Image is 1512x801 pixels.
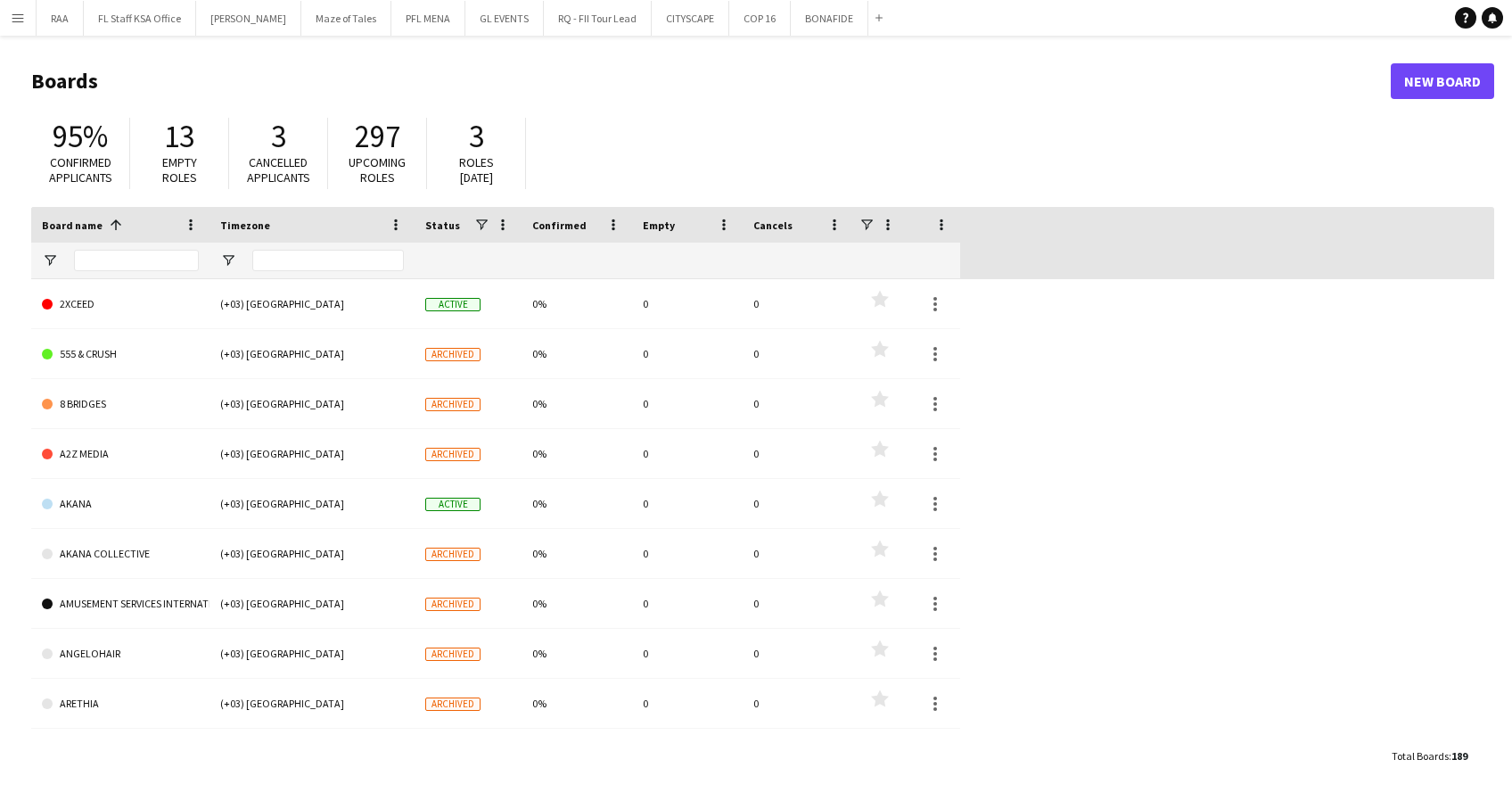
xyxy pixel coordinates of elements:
[532,219,587,232] span: Confirmed
[42,429,199,479] a: A2Z MEDIA
[42,379,199,429] a: 8 BRIDGES
[84,1,196,36] button: FL Staff KSA Office
[743,479,853,528] div: 0
[37,1,84,36] button: RAA
[425,398,481,411] span: Archived
[425,298,481,311] span: Active
[469,117,484,156] span: 3
[220,219,270,232] span: Timezone
[743,329,853,378] div: 0
[743,629,853,678] div: 0
[522,379,632,428] div: 0%
[247,154,310,186] span: Cancelled applicants
[522,479,632,528] div: 0%
[355,117,400,156] span: 297
[459,154,494,186] span: Roles [DATE]
[1392,749,1449,763] span: Total Boards
[1391,63,1494,99] a: New Board
[743,379,853,428] div: 0
[632,479,743,528] div: 0
[220,252,236,268] button: Open Filter Menu
[425,698,481,711] span: Archived
[522,429,632,478] div: 0%
[162,154,197,186] span: Empty roles
[522,329,632,378] div: 0%
[743,729,853,778] div: 0
[632,379,743,428] div: 0
[210,729,415,778] div: (+03) [GEOGRAPHIC_DATA]
[210,679,415,728] div: (+03) [GEOGRAPHIC_DATA]
[210,379,415,428] div: (+03) [GEOGRAPHIC_DATA]
[210,329,415,378] div: (+03) [GEOGRAPHIC_DATA]
[632,579,743,628] div: 0
[425,219,460,232] span: Status
[74,250,199,271] input: Board name Filter Input
[210,429,415,478] div: (+03) [GEOGRAPHIC_DATA]
[1392,739,1467,773] div: :
[425,548,481,561] span: Archived
[210,579,415,628] div: (+03) [GEOGRAPHIC_DATA]
[196,1,301,36] button: [PERSON_NAME]
[743,579,853,628] div: 0
[42,629,199,679] a: ANGELOHAIR
[465,1,544,36] button: GL EVENTS
[42,219,103,232] span: Board name
[349,154,406,186] span: Upcoming roles
[791,1,868,36] button: BONAFIDE
[164,117,194,156] span: 13
[49,154,112,186] span: Confirmed applicants
[522,729,632,778] div: 0%
[522,629,632,678] div: 0%
[743,429,853,478] div: 0
[425,598,481,611] span: Archived
[210,529,415,578] div: (+03) [GEOGRAPHIC_DATA]
[743,529,853,578] div: 0
[632,429,743,478] div: 0
[425,648,481,661] span: Archived
[42,252,58,268] button: Open Filter Menu
[42,479,199,529] a: AKANA
[252,250,404,271] input: Timezone Filter Input
[391,1,465,36] button: PFL MENA
[42,529,199,579] a: AKANA COLLECTIVE
[729,1,791,36] button: COP 16
[210,479,415,528] div: (+03) [GEOGRAPHIC_DATA]
[42,729,199,779] a: ATELIER LUM
[632,329,743,378] div: 0
[522,579,632,628] div: 0%
[652,1,729,36] button: CITYSCAPE
[522,279,632,328] div: 0%
[1451,749,1467,763] span: 189
[632,679,743,728] div: 0
[31,68,1391,95] h1: Boards
[522,679,632,728] div: 0%
[53,117,108,156] span: 95%
[301,1,391,36] button: Maze of Tales
[743,679,853,728] div: 0
[42,279,199,329] a: 2XCEED
[743,279,853,328] div: 0
[210,279,415,328] div: (+03) [GEOGRAPHIC_DATA]
[643,219,675,232] span: Empty
[425,348,481,361] span: Archived
[425,498,481,511] span: Active
[42,579,199,629] a: AMUSEMENT SERVICES INTERNATIONAL LLC
[42,679,199,729] a: ARETHIA
[425,448,481,461] span: Archived
[210,629,415,678] div: (+03) [GEOGRAPHIC_DATA]
[271,117,286,156] span: 3
[632,279,743,328] div: 0
[753,219,793,232] span: Cancels
[632,529,743,578] div: 0
[632,729,743,778] div: 0
[632,629,743,678] div: 0
[522,529,632,578] div: 0%
[544,1,652,36] button: RQ - FII Tour Lead
[42,329,199,379] a: 555 & CRUSH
